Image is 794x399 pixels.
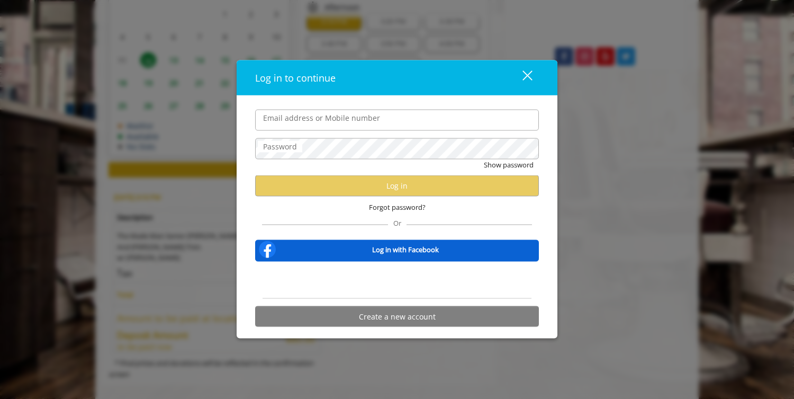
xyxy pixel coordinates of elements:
span: Or [388,218,407,228]
span: Log in to continue [255,71,336,84]
input: Password [255,138,539,159]
button: Create a new account [255,306,539,327]
img: facebook-logo [257,239,278,260]
label: Password [258,140,302,152]
iframe: Sign in with Google Button [344,269,451,292]
button: Show password [484,159,534,170]
label: Email address or Mobile number [258,112,385,123]
input: Email address or Mobile number [255,109,539,130]
button: Log in [255,175,539,196]
div: close dialog [510,70,531,86]
span: Forgot password? [369,201,426,212]
b: Log in with Facebook [372,244,439,255]
button: close dialog [503,67,539,88]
